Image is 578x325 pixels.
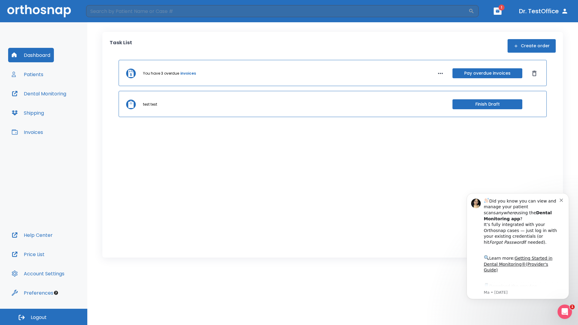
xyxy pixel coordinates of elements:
[8,48,54,62] button: Dashboard
[143,71,179,76] p: You have 3 overdue
[26,98,102,129] div: Download the app: | ​ Let us know if you need help getting started!
[517,6,571,17] button: Dr. TestOffice
[8,228,56,242] button: Help Center
[452,68,522,78] button: Pay overdue invoices
[26,106,102,111] p: Message from Ma, sent 2w ago
[31,314,47,321] span: Logout
[458,184,578,309] iframe: Intercom notifications message
[8,125,47,139] button: Invoices
[508,39,556,53] button: Create order
[8,86,70,101] button: Dental Monitoring
[8,266,68,281] button: Account Settings
[558,305,572,319] iframe: Intercom live chat
[26,100,80,110] a: App Store
[8,67,47,82] button: Patients
[7,5,71,17] img: Orthosnap
[8,286,57,300] button: Preferences
[102,13,107,18] button: Dismiss notification
[86,5,468,17] input: Search by Patient Name or Case #
[499,5,505,11] span: 1
[452,99,522,109] button: Finish Draft
[8,247,48,262] button: Price List
[180,71,196,76] a: invoices
[570,305,575,309] span: 1
[8,106,48,120] button: Shipping
[530,69,539,78] button: Dismiss
[53,290,59,296] div: Tooltip anchor
[143,102,157,107] p: test test
[110,39,132,53] p: Task List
